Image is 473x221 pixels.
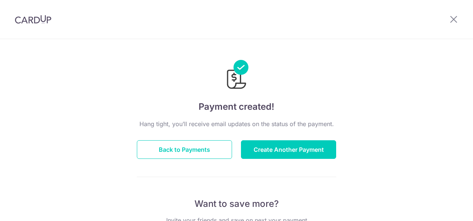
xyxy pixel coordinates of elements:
[137,198,336,210] p: Want to save more?
[137,100,336,113] h4: Payment created!
[241,140,336,159] button: Create Another Payment
[15,15,51,24] img: CardUp
[225,60,248,91] img: Payments
[137,140,232,159] button: Back to Payments
[137,119,336,128] p: Hang tight, you’ll receive email updates on the status of the payment.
